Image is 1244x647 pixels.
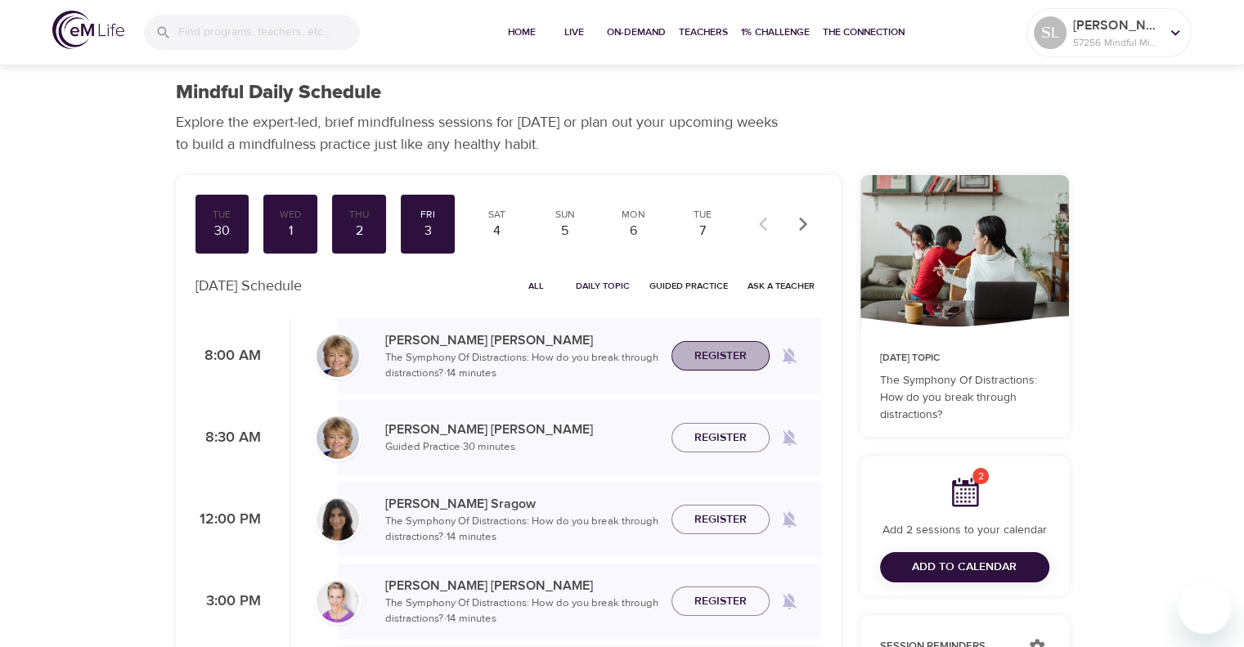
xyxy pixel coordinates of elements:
[195,345,261,367] p: 8:00 AM
[880,552,1049,582] button: Add to Calendar
[643,273,734,299] button: Guided Practice
[195,275,302,297] p: [DATE] Schedule
[52,11,124,49] img: logo
[339,222,379,240] div: 2
[555,24,594,41] span: Live
[270,208,311,222] div: Wed
[671,341,770,371] button: Register
[694,591,747,612] span: Register
[880,372,1049,424] p: The Symphony Of Distractions: How do you break through distractions?
[407,208,448,222] div: Fri
[510,273,563,299] button: All
[195,427,261,449] p: 8:30 AM
[569,273,636,299] button: Daily Topic
[694,346,747,366] span: Register
[195,509,261,531] p: 12:00 PM
[317,335,359,377] img: Lisa_Wickham-min.jpg
[972,468,989,484] span: 2
[770,336,809,375] span: Remind me when a class goes live every Friday at 8:00 AM
[202,222,243,240] div: 30
[613,208,654,222] div: Mon
[178,15,360,50] input: Find programs, teachers, etc...
[317,580,359,622] img: kellyb.jpg
[385,494,658,514] p: [PERSON_NAME] Sragow
[613,222,654,240] div: 6
[385,420,658,439] p: [PERSON_NAME] [PERSON_NAME]
[770,500,809,539] span: Remind me when a class goes live every Friday at 12:00 PM
[545,222,586,240] div: 5
[1073,35,1160,50] p: 57256 Mindful Minutes
[682,222,723,240] div: 7
[679,24,728,41] span: Teachers
[880,351,1049,366] p: [DATE] Topic
[741,273,821,299] button: Ask a Teacher
[880,522,1049,539] p: Add 2 sessions to your calendar
[741,24,810,41] span: 1% Challenge
[671,586,770,617] button: Register
[694,510,747,530] span: Register
[748,278,815,294] span: Ask a Teacher
[407,222,448,240] div: 3
[649,278,728,294] span: Guided Practice
[339,208,379,222] div: Thu
[912,557,1017,577] span: Add to Calendar
[385,595,658,627] p: The Symphony Of Distractions: How do you break through distractions? · 14 minutes
[385,350,658,382] p: The Symphony Of Distractions: How do you break through distractions? · 14 minutes
[385,439,658,456] p: Guided Practice · 30 minutes
[1179,582,1231,634] iframe: Button to launch messaging window
[682,208,723,222] div: Tue
[1034,16,1067,49] div: SL
[317,416,359,459] img: Lisa_Wickham-min.jpg
[671,505,770,535] button: Register
[476,222,517,240] div: 4
[270,222,311,240] div: 1
[770,418,809,457] span: Remind me when a class goes live every Friday at 8:30 AM
[385,330,658,350] p: [PERSON_NAME] [PERSON_NAME]
[176,111,789,155] p: Explore the expert-led, brief mindfulness sessions for [DATE] or plan out your upcoming weeks to ...
[202,208,243,222] div: Tue
[1073,16,1160,35] p: [PERSON_NAME]
[671,423,770,453] button: Register
[517,278,556,294] span: All
[385,576,658,595] p: [PERSON_NAME] [PERSON_NAME]
[317,498,359,541] img: Lara_Sragow-min.jpg
[176,81,381,105] h1: Mindful Daily Schedule
[576,278,630,294] span: Daily Topic
[607,24,666,41] span: On-Demand
[476,208,517,222] div: Sat
[823,24,905,41] span: The Connection
[770,582,809,621] span: Remind me when a class goes live every Friday at 3:00 PM
[502,24,541,41] span: Home
[694,428,747,448] span: Register
[545,208,586,222] div: Sun
[385,514,658,546] p: The Symphony Of Distractions: How do you break through distractions? · 14 minutes
[195,591,261,613] p: 3:00 PM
